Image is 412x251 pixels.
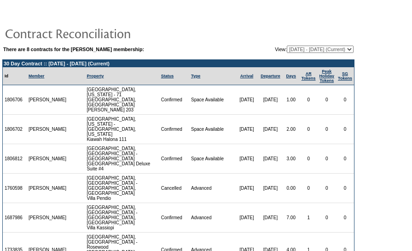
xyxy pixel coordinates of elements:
[318,174,337,203] td: 0
[300,85,318,115] td: 0
[189,85,235,115] td: Space Available
[27,144,69,174] td: [PERSON_NAME]
[283,115,300,144] td: 2.00
[258,174,283,203] td: [DATE]
[3,174,27,203] td: 1760598
[159,144,189,174] td: Confirmed
[318,115,337,144] td: 0
[27,115,69,144] td: [PERSON_NAME]
[191,74,200,78] a: Type
[258,85,283,115] td: [DATE]
[258,203,283,233] td: [DATE]
[235,174,258,203] td: [DATE]
[336,85,354,115] td: 0
[228,46,354,53] td: View:
[3,60,354,67] td: 30 Day Contract :: [DATE] - [DATE] (Current)
[318,85,337,115] td: 0
[85,203,159,233] td: [GEOGRAPHIC_DATA], [GEOGRAPHIC_DATA] - [GEOGRAPHIC_DATA], [GEOGRAPHIC_DATA] Villa Kassiopi
[159,115,189,144] td: Confirmed
[319,69,335,83] a: Peak HolidayTokens
[235,144,258,174] td: [DATE]
[159,203,189,233] td: Confirmed
[29,74,45,78] a: Member
[159,85,189,115] td: Confirmed
[189,144,235,174] td: Space Available
[283,203,300,233] td: 7.00
[235,203,258,233] td: [DATE]
[261,74,280,78] a: Departure
[27,85,69,115] td: [PERSON_NAME]
[27,203,69,233] td: [PERSON_NAME]
[300,144,318,174] td: 0
[87,74,104,78] a: Property
[283,144,300,174] td: 3.00
[85,174,159,203] td: [GEOGRAPHIC_DATA], [GEOGRAPHIC_DATA] - [GEOGRAPHIC_DATA], [GEOGRAPHIC_DATA] Villa Pendio
[3,115,27,144] td: 1806702
[85,85,159,115] td: [GEOGRAPHIC_DATA], [US_STATE] - 71 [GEOGRAPHIC_DATA], [GEOGRAPHIC_DATA] [PERSON_NAME] 203
[338,71,352,81] a: SGTokens
[300,115,318,144] td: 0
[300,174,318,203] td: 0
[85,144,159,174] td: [GEOGRAPHIC_DATA], [GEOGRAPHIC_DATA] - [GEOGRAPHIC_DATA] [GEOGRAPHIC_DATA] Deluxe Suite #4
[85,115,159,144] td: [GEOGRAPHIC_DATA], [US_STATE] - [GEOGRAPHIC_DATA], [US_STATE] Kiawah Halona 111
[286,74,296,78] a: Days
[300,203,318,233] td: 1
[161,74,174,78] a: Status
[189,115,235,144] td: Space Available
[336,115,354,144] td: 0
[5,24,189,42] img: pgTtlContractReconciliation.gif
[258,144,283,174] td: [DATE]
[189,174,235,203] td: Advanced
[3,67,27,85] td: Id
[3,144,27,174] td: 1806812
[3,47,144,52] b: There are 8 contracts for the [PERSON_NAME] membership:
[235,85,258,115] td: [DATE]
[336,174,354,203] td: 0
[318,144,337,174] td: 0
[302,71,316,81] a: ARTokens
[3,203,27,233] td: 1687986
[336,144,354,174] td: 0
[235,115,258,144] td: [DATE]
[3,85,27,115] td: 1806706
[318,203,337,233] td: 0
[336,203,354,233] td: 0
[240,74,254,78] a: Arrival
[189,203,235,233] td: Advanced
[283,85,300,115] td: 1.00
[258,115,283,144] td: [DATE]
[283,174,300,203] td: 0.00
[159,174,189,203] td: Cancelled
[27,174,69,203] td: [PERSON_NAME]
